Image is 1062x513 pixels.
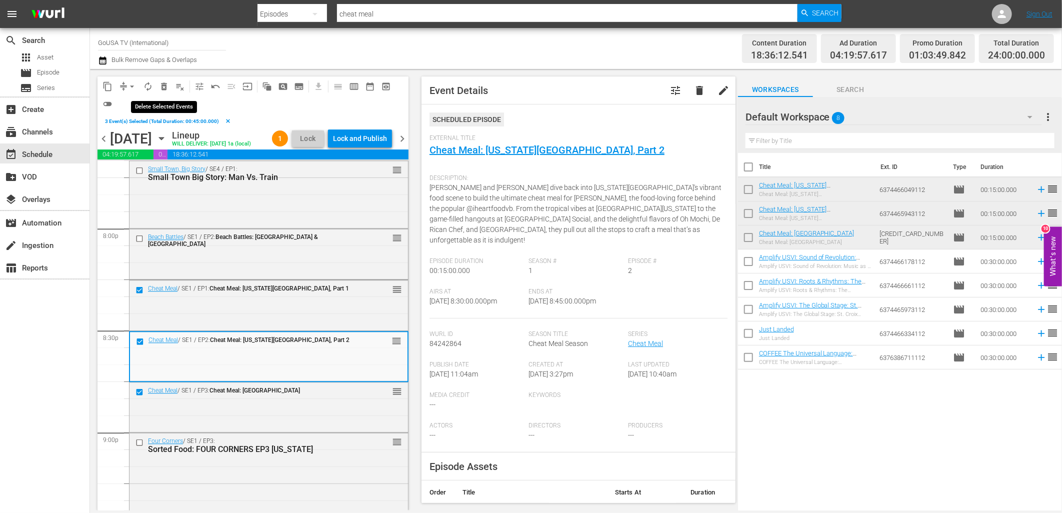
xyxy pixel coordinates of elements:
span: 04:19:57.617 [830,50,887,61]
div: Cheat Meal: [GEOGRAPHIC_DATA] [759,239,854,245]
span: 01:03:49.842 [909,50,966,61]
span: reorder [1047,303,1059,315]
span: reorder [1047,207,1059,219]
span: Episode Assets [429,460,497,472]
div: Amplify USVI: Sound of Revolution: Music as a Voice for Change [759,263,872,269]
span: menu [6,8,18,20]
span: Episode [37,67,59,77]
td: 00:30:00.000 [977,297,1032,321]
span: content_copy [102,81,112,91]
th: Title [454,480,607,504]
span: Actors [429,422,524,430]
button: tune [663,78,687,102]
td: 00:30:00.000 [977,273,1032,297]
svg: Add to Schedule [1036,304,1047,315]
span: chevron_left [97,132,110,145]
td: 6376386711112 [876,345,949,369]
div: Small Town Big Story: Man Vs. Train [148,172,356,182]
span: Week Calendar View [346,78,362,94]
td: 00:15:00.000 [977,177,1032,201]
div: / SE1 / EP2: [148,336,356,343]
span: autorenew_outlined [143,81,153,91]
span: 2 [628,266,632,274]
div: Lock and Publish [333,129,387,147]
div: Cheat Meal: [US_STATE][GEOGRAPHIC_DATA], Part 2 [759,191,872,197]
td: 6374465973112 [876,297,949,321]
span: reorder [391,335,401,346]
button: delete [687,78,711,102]
span: Wurl Id [429,330,524,338]
span: Cheat Meal: [US_STATE][GEOGRAPHIC_DATA], Part 1 [209,285,349,292]
span: Customize Events [188,76,207,96]
span: Keywords [529,391,623,399]
span: Search [813,83,888,96]
td: 00:30:00.000 [977,321,1032,345]
a: Amplify USVI: Roots & Rhythms: The Foundations of St. Croix Music [759,277,866,292]
a: Amplify USVI: Sound of Revolution: Music as a Voice for Change [759,253,860,268]
button: Search [797,4,841,22]
span: Schedule [5,148,17,160]
div: 10 [1041,225,1049,233]
span: Workspaces [738,83,813,96]
div: Amplify USVI: Roots & Rhythms: The Foundations of St. Croix Music [759,287,872,293]
div: Scheduled Episode [429,112,504,126]
span: toggle_off [102,99,112,109]
span: --- [628,431,634,439]
div: / SE4 / EP1: [148,165,356,182]
div: [DATE] [110,130,152,147]
button: reorder [392,164,402,174]
td: 6374465943112 [876,201,949,225]
span: Customize Event [669,84,681,96]
span: Fill episodes with ad slates [223,78,239,94]
div: Content Duration [751,36,808,50]
span: Search [812,4,839,22]
span: Lock [296,133,320,144]
span: External Title [429,134,722,142]
div: Total Duration [988,36,1045,50]
a: Cheat Meal [148,387,177,394]
span: Search [5,34,17,46]
span: Episode [953,327,965,339]
span: Directors [529,422,623,430]
th: Title [759,153,874,181]
span: reorder [392,436,402,447]
td: 00:15:00.000 [977,201,1032,225]
span: Series [37,83,55,93]
span: Episode [953,351,965,363]
a: Cheat Meal: [US_STATE][GEOGRAPHIC_DATA], Part 1 [759,205,839,220]
a: Cheat Meal [148,285,177,292]
span: undo_outined [210,81,220,91]
span: Episode # [628,257,722,265]
div: / SE1 / EP3: [148,437,356,454]
span: 3 Event(s) Selected (Total Duration: 00:45:00.000) [105,118,219,124]
span: tune_outlined [194,81,204,91]
a: Cheat Meal: [US_STATE][GEOGRAPHIC_DATA], Part 2 [429,144,664,156]
span: Media Credit [429,391,524,399]
span: Copy Lineup [99,78,115,94]
span: reorder [1047,327,1059,339]
td: 6374466661112 [876,273,949,297]
span: 00:15:00.000 [429,266,470,274]
td: [CREDIT_CARD_NUMBER] [876,225,949,249]
span: Cheat Meal: [GEOGRAPHIC_DATA] [209,387,300,394]
span: Asset [20,51,32,63]
span: 24:00:00.000 [988,50,1045,61]
div: Sorted Food: FOUR CORNERS EP3 [US_STATE] [148,444,356,454]
span: Episode [953,231,965,243]
span: Cheat Meal Season [529,339,588,347]
button: reorder [392,386,402,396]
span: View Backup [378,78,394,94]
span: Episode [20,67,32,79]
span: 18:36:12.541 [751,50,808,61]
span: 04:19:57.617 [97,149,153,159]
a: Amplify USVI: The Global Stage: St. Croix Blowing Up [759,301,862,316]
span: Episode [953,207,965,219]
span: 84242864 [429,339,461,347]
td: 00:30:00.000 [977,345,1032,369]
span: Month Calendar View [362,78,378,94]
span: reorder [392,164,402,175]
th: Type [947,153,975,181]
span: [DATE] 10:40am [628,370,676,378]
svg: Add to Schedule [1036,352,1047,363]
button: reorder [392,436,402,446]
